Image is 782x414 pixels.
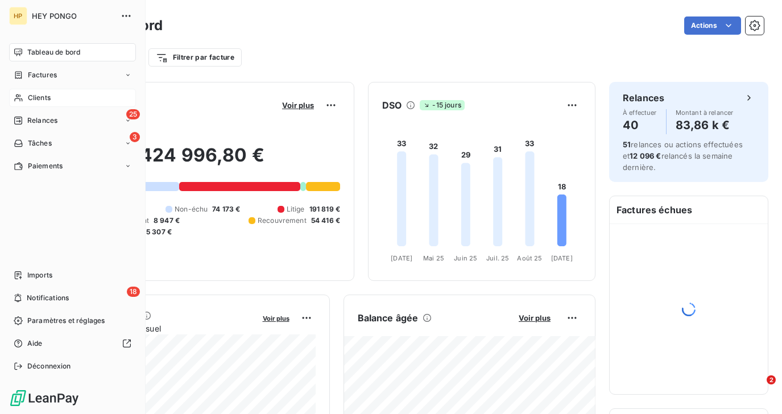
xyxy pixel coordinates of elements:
span: 54 416 € [311,216,340,226]
span: Notifications [27,293,69,303]
span: -5 307 € [143,227,172,237]
tspan: [DATE] [551,254,573,262]
h6: Balance âgée [358,311,419,325]
span: Imports [27,270,52,280]
a: Aide [9,334,136,353]
span: Voir plus [282,101,314,110]
span: Litige [287,204,305,214]
span: 12 096 € [630,151,661,160]
h2: 424 996,80 € [64,144,340,178]
span: Chiffre d'affaires mensuel [64,322,255,334]
h6: Relances [623,91,664,105]
span: À effectuer [623,109,657,116]
button: Voir plus [259,313,293,323]
tspan: [DATE] [391,254,412,262]
tspan: Août 25 [517,254,542,262]
h6: DSO [382,98,402,112]
span: 191 819 € [309,204,340,214]
span: Aide [27,338,43,349]
button: Actions [684,16,741,35]
h4: 83,86 k € [676,116,734,134]
span: relances ou actions effectuées et relancés la semaine dernière. [623,140,743,172]
span: -15 jours [420,100,464,110]
span: Déconnexion [27,361,71,371]
span: HEY PONGO [32,11,114,20]
img: Logo LeanPay [9,389,80,407]
span: Factures [28,70,57,80]
span: 51 [623,140,631,149]
button: Voir plus [515,313,554,323]
span: Voir plus [263,314,289,322]
span: 2 [767,375,776,384]
span: Clients [28,93,51,103]
span: 18 [127,287,140,297]
div: HP [9,7,27,25]
span: Relances [27,115,57,126]
span: Recouvrement [258,216,307,226]
tspan: Juin 25 [454,254,477,262]
span: Montant à relancer [676,109,734,116]
span: Voir plus [519,313,551,322]
iframe: Intercom live chat [743,375,771,403]
button: Filtrer par facture [148,48,242,67]
span: 8 947 € [154,216,180,226]
span: 3 [130,132,140,142]
tspan: Juil. 25 [486,254,509,262]
span: Non-échu [175,204,208,214]
span: Paiements [28,161,63,171]
span: Tableau de bord [27,47,80,57]
span: Paramètres et réglages [27,316,105,326]
span: Tâches [28,138,52,148]
button: Voir plus [279,100,317,110]
span: 74 173 € [212,204,240,214]
h4: 40 [623,116,657,134]
h6: Factures échues [610,196,768,223]
span: 25 [126,109,140,119]
tspan: Mai 25 [423,254,444,262]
